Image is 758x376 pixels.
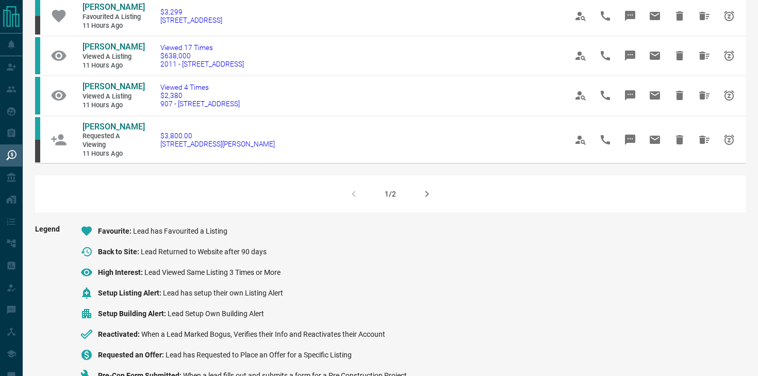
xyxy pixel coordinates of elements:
[160,43,244,68] a: Viewed 17 Times$638,0002011 - [STREET_ADDRESS]
[83,81,145,91] span: [PERSON_NAME]
[98,309,168,318] span: Setup Building Alert
[98,268,144,276] span: High Interest
[568,83,593,108] span: View Profile
[568,127,593,152] span: View Profile
[667,83,692,108] span: Hide
[98,351,166,359] span: Requested an Offer
[385,190,396,198] div: 1/2
[98,330,141,338] span: Reactivated
[141,330,385,338] span: When a Lead Marked Bogus, Verifies their Info and Reactivates their Account
[593,43,618,68] span: Call
[83,22,144,30] span: 11 hours ago
[98,227,133,235] span: Favourite
[163,289,283,297] span: Lead has setup their own Listing Alert
[35,77,40,114] div: condos.ca
[692,127,717,152] span: Hide All from Usama Iqbal
[83,92,144,101] span: Viewed a Listing
[160,132,275,148] a: $3,800.00[STREET_ADDRESS][PERSON_NAME]
[568,4,593,28] span: View Profile
[692,43,717,68] span: Hide All from Jean Hwang
[717,43,741,68] span: Snooze
[667,4,692,28] span: Hide
[98,248,141,256] span: Back to Site
[83,122,145,132] span: [PERSON_NAME]
[35,117,40,140] div: condos.ca
[160,83,240,91] span: Viewed 4 Times
[160,8,222,16] span: $3,299
[83,42,144,53] a: [PERSON_NAME]
[168,309,264,318] span: Lead Setup Own Building Alert
[667,43,692,68] span: Hide
[133,227,227,235] span: Lead has Favourited a Listing
[144,268,281,276] span: Lead Viewed Same Listing 3 Times or More
[717,83,741,108] span: Snooze
[160,91,240,100] span: $2,380
[160,140,275,148] span: [STREET_ADDRESS][PERSON_NAME]
[717,127,741,152] span: Snooze
[160,43,244,52] span: Viewed 17 Times
[141,248,267,256] span: Lead Returned to Website after 90 days
[83,132,144,149] span: Requested a Viewing
[618,83,642,108] span: Message
[642,83,667,108] span: Email
[160,52,244,60] span: $638,000
[568,43,593,68] span: View Profile
[160,83,240,108] a: Viewed 4 Times$2,380907 - [STREET_ADDRESS]
[83,13,144,22] span: Favourited a Listing
[83,42,145,52] span: [PERSON_NAME]
[618,127,642,152] span: Message
[35,140,40,162] div: mrloft.ca
[692,4,717,28] span: Hide All from Usama Iqbal
[160,132,275,140] span: $3,800.00
[717,4,741,28] span: Snooze
[160,100,240,108] span: 907 - [STREET_ADDRESS]
[160,60,244,68] span: 2011 - [STREET_ADDRESS]
[593,83,618,108] span: Call
[618,4,642,28] span: Message
[593,4,618,28] span: Call
[642,127,667,152] span: Email
[83,2,144,13] a: [PERSON_NAME]
[618,43,642,68] span: Message
[160,16,222,24] span: [STREET_ADDRESS]
[667,127,692,152] span: Hide
[35,16,40,35] div: mrloft.ca
[83,122,144,133] a: [PERSON_NAME]
[642,43,667,68] span: Email
[83,2,145,12] span: [PERSON_NAME]
[83,53,144,61] span: Viewed a Listing
[35,37,40,74] div: condos.ca
[642,4,667,28] span: Email
[160,8,222,24] a: $3,299[STREET_ADDRESS]
[83,101,144,110] span: 11 hours ago
[83,81,144,92] a: [PERSON_NAME]
[166,351,352,359] span: Lead has Requested to Place an Offer for a Specific Listing
[692,83,717,108] span: Hide All from Jean Hwang
[98,289,163,297] span: Setup Listing Alert
[593,127,618,152] span: Call
[83,150,144,158] span: 11 hours ago
[83,61,144,70] span: 11 hours ago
